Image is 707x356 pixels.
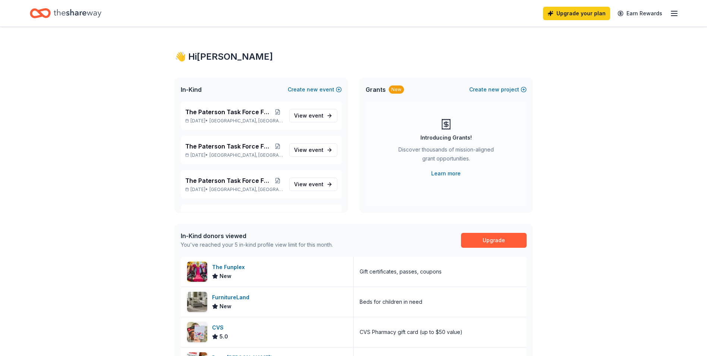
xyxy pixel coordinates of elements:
[175,51,533,63] div: 👋 Hi [PERSON_NAME]
[212,263,248,272] div: The Funplex
[209,152,283,158] span: [GEOGRAPHIC_DATA], [GEOGRAPHIC_DATA]
[185,210,272,219] span: The Paterson Task Force Fall Fundraiser
[212,323,228,332] div: CVS
[209,118,283,124] span: [GEOGRAPHIC_DATA], [GEOGRAPHIC_DATA]
[220,302,231,311] span: New
[187,292,207,312] img: Image for FurnitureLand
[289,109,337,122] a: View event
[294,146,323,154] span: View
[185,142,272,151] span: The Paterson Task Force Fall Fundraiser
[181,240,333,249] div: You've reached your 5 in-kind profile view limit for this month.
[181,85,202,94] span: In-Kind
[469,85,527,94] button: Createnewproject
[488,85,499,94] span: new
[289,143,337,157] a: View event
[366,85,386,94] span: Grants
[187,262,207,282] img: Image for The Funplex
[360,297,422,306] div: Beds for children in need
[309,181,323,187] span: event
[185,118,283,124] p: [DATE] •
[294,180,323,189] span: View
[185,107,272,116] span: The Paterson Task Force Fall Fundraiser
[187,322,207,342] img: Image for CVS
[309,147,323,153] span: event
[289,178,337,191] a: View event
[30,4,101,22] a: Home
[185,152,283,158] p: [DATE] •
[543,7,610,20] a: Upgrade your plan
[395,145,497,166] div: Discover thousands of mission-aligned grant opportunities.
[220,332,228,341] span: 5.0
[185,176,272,185] span: The Paterson Task Force Fall Fundraiser
[309,112,323,119] span: event
[431,169,461,178] a: Learn more
[389,85,404,94] div: New
[209,187,283,193] span: [GEOGRAPHIC_DATA], [GEOGRAPHIC_DATA]
[360,267,442,276] div: Gift certificates, passes, coupons
[613,7,667,20] a: Earn Rewards
[220,272,231,281] span: New
[461,233,527,248] a: Upgrade
[294,111,323,120] span: View
[185,187,283,193] p: [DATE] •
[307,85,318,94] span: new
[181,231,333,240] div: In-Kind donors viewed
[420,133,472,142] div: Introducing Grants!
[288,85,342,94] button: Createnewevent
[212,293,252,302] div: FurnitureLand
[360,328,463,337] div: CVS Pharmacy gift card (up to $50 value)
